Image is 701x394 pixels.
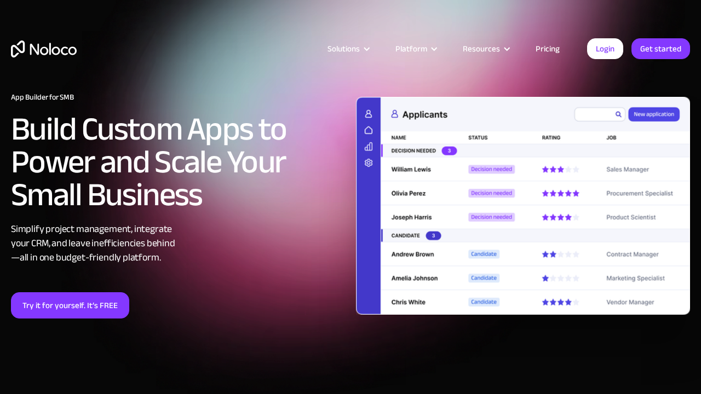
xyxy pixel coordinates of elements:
div: Solutions [327,42,360,56]
div: Resources [463,42,500,56]
a: home [11,40,77,57]
div: Solutions [314,42,382,56]
div: Platform [395,42,427,56]
div: Simplify project management, integrate your CRM, and leave inefficiencies behind —all in one budg... [11,222,345,265]
div: Resources [449,42,522,56]
a: Try it for yourself. It’s FREE [11,292,129,318]
a: Pricing [522,42,573,56]
h2: Build Custom Apps to Power and Scale Your Small Business [11,113,345,211]
a: Login [587,38,623,59]
a: Get started [631,38,690,59]
div: Platform [382,42,449,56]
